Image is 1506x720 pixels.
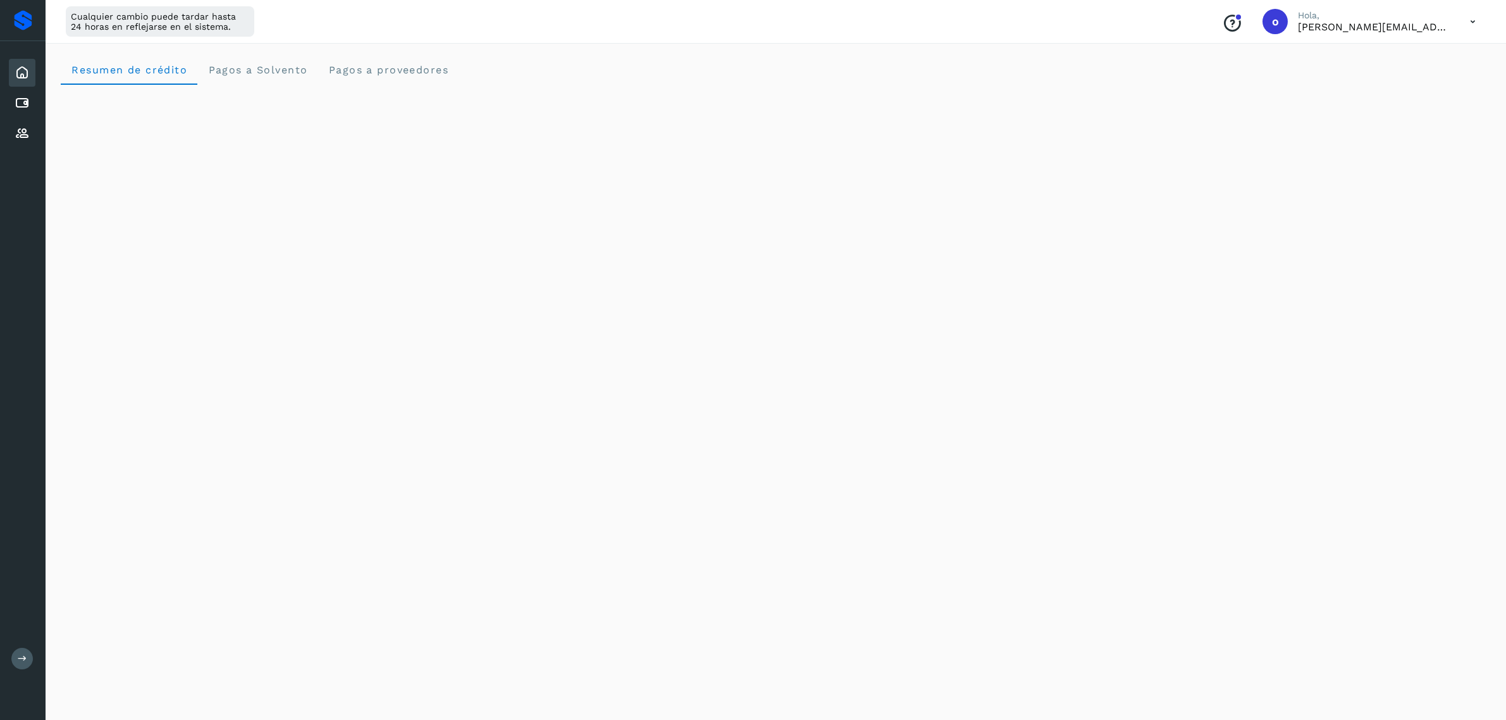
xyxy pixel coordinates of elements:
div: Proveedores [9,120,35,147]
span: Pagos a Solvento [207,64,307,76]
div: Cuentas por pagar [9,89,35,117]
span: Pagos a proveedores [328,64,448,76]
div: Inicio [9,59,35,87]
p: orlando@rfllogistics.com.mx [1298,21,1450,33]
span: Resumen de crédito [71,64,187,76]
div: Cualquier cambio puede tardar hasta 24 horas en reflejarse en el sistema. [66,6,254,37]
p: Hola, [1298,10,1450,21]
